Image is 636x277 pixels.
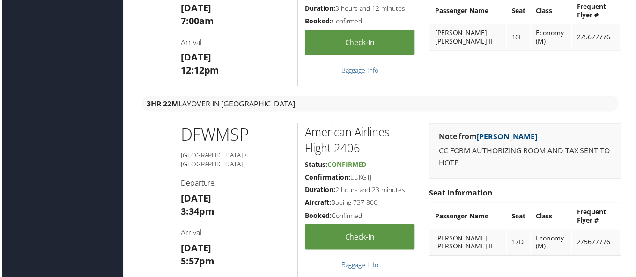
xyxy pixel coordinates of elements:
[180,229,291,239] h4: Arrival
[305,212,332,221] strong: Booked:
[509,205,532,230] th: Seat
[440,146,614,170] p: CC FORM AUTHORIZING ROOM AND TAX SENT TO HOTEL
[574,24,622,50] td: 275677776
[509,24,532,50] td: 16F
[305,4,415,13] h5: 3 hours and 12 minutes
[180,179,291,189] h4: Departure
[180,256,214,269] strong: 5:57pm
[305,173,350,182] strong: Confirmation:
[305,161,327,170] strong: Status:
[327,161,367,170] span: Confirmed
[305,4,335,13] strong: Duration:
[180,1,211,14] strong: [DATE]
[440,132,539,142] strong: Note from
[430,189,494,199] strong: Seat Information
[141,96,621,112] div: layover in [GEOGRAPHIC_DATA]
[180,51,211,64] strong: [DATE]
[431,231,508,256] td: [PERSON_NAME] [PERSON_NAME] II
[305,16,415,26] h5: Confirmed
[180,206,214,219] strong: 3:34pm
[574,205,622,230] th: Frequent Flyer #
[305,30,415,55] a: Check-in
[533,231,573,256] td: Economy (M)
[145,99,177,109] strong: 3HR 22M
[305,173,415,183] h5: EUKGTJ
[180,124,291,147] h1: DFW MSP
[180,15,213,27] strong: 7:00am
[180,243,211,256] strong: [DATE]
[574,231,622,256] td: 275677776
[533,205,573,230] th: Class
[180,151,291,170] h5: [GEOGRAPHIC_DATA] / [GEOGRAPHIC_DATA]
[305,225,415,251] a: Check-in
[431,205,508,230] th: Passenger Name
[509,231,532,256] td: 17D
[431,24,508,50] td: [PERSON_NAME] [PERSON_NAME] II
[305,199,415,209] h5: Boeing 737-800
[533,24,573,50] td: Economy (M)
[305,125,415,157] h2: American Airlines Flight 2406
[180,37,291,47] h4: Arrival
[305,212,415,222] h5: Confirmed
[305,187,415,196] h5: 2 hours and 23 minutes
[180,64,219,77] strong: 12:12pm
[305,16,332,25] strong: Booked:
[180,193,211,206] strong: [DATE]
[305,187,335,195] strong: Duration:
[305,199,331,208] strong: Aircraft:
[341,66,379,75] a: Baggage Info
[478,132,539,142] a: [PERSON_NAME]
[341,262,379,271] a: Baggage Info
